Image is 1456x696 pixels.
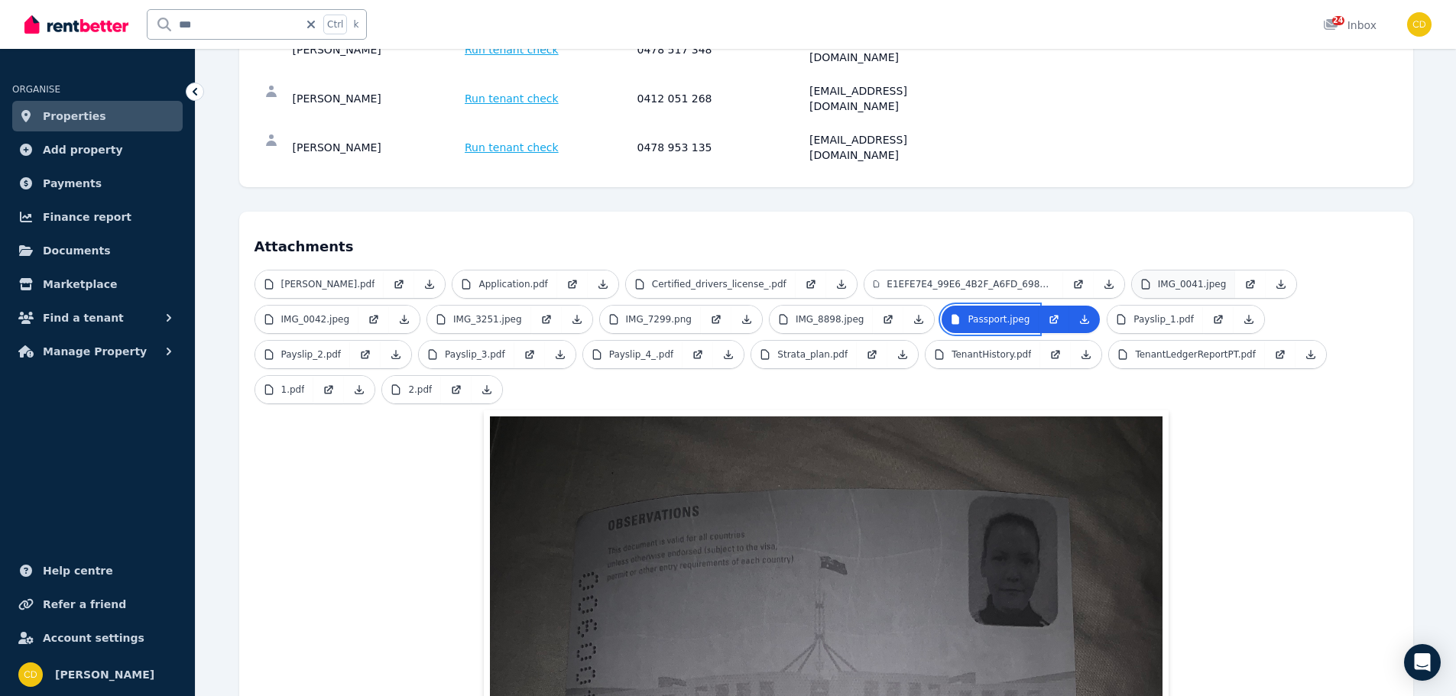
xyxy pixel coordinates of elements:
[384,270,414,298] a: Open in new Tab
[1039,306,1069,333] a: Open in new Tab
[770,306,874,333] a: IMG_8898.jpeg
[445,348,505,361] p: Payslip_3.pdf
[18,662,43,687] img: Chris Dimitropoulos
[588,270,618,298] a: Download Attachment
[809,34,978,65] div: [EMAIL_ADDRESS][DOMAIN_NAME]
[255,270,384,298] a: [PERSON_NAME].pdf
[12,555,183,586] a: Help centre
[903,306,934,333] a: Download Attachment
[1235,270,1266,298] a: Open in new Tab
[478,278,547,290] p: Application.pdf
[43,174,102,193] span: Payments
[43,208,131,226] span: Finance report
[12,101,183,131] a: Properties
[419,341,514,368] a: Payslip_3.pdf
[465,140,559,155] span: Run tenant check
[809,132,978,163] div: [EMAIL_ADDRESS][DOMAIN_NAME]
[353,18,358,31] span: k
[12,202,183,232] a: Finance report
[942,306,1039,333] a: Passport.jpeg
[389,306,420,333] a: Download Attachment
[1158,278,1227,290] p: IMG_0041.jpeg
[952,348,1031,361] p: TenantHistory.pdf
[427,306,531,333] a: IMG_3251.jpeg
[12,269,183,299] a: Marketplace
[43,342,147,361] span: Manage Property
[293,34,461,65] div: [PERSON_NAME]
[43,562,113,580] span: Help centre
[281,384,305,396] p: 1.pdf
[12,336,183,367] button: Manage Property
[1071,341,1101,368] a: Download Attachment
[796,313,864,325] p: IMG_8898.jpeg
[293,83,461,114] div: [PERSON_NAME]
[43,309,124,327] span: Find a tenant
[873,306,903,333] a: Open in new Tab
[1295,341,1326,368] a: Download Attachment
[472,376,502,403] a: Download Attachment
[557,270,588,298] a: Open in new Tab
[12,168,183,199] a: Payments
[1407,12,1432,37] img: Chris Dimitropoulos
[1133,313,1194,325] p: Payslip_1.pdf
[609,348,674,361] p: Payslip_4_.pdf
[1234,306,1264,333] a: Download Attachment
[796,270,826,298] a: Open in new Tab
[452,270,556,298] a: Application.pdf
[465,42,559,57] span: Run tenant check
[381,341,411,368] a: Download Attachment
[1135,348,1256,361] p: TenantLedgerReportPT.pdf
[926,341,1040,368] a: TenantHistory.pdf
[12,303,183,333] button: Find a tenant
[408,384,432,396] p: 2.pdf
[887,341,918,368] a: Download Attachment
[701,306,731,333] a: Open in new Tab
[637,34,806,65] div: 0478 517 348
[350,341,381,368] a: Open in new Tab
[255,341,351,368] a: Payslip_2.pdf
[453,313,522,325] p: IMG_3251.jpeg
[12,134,183,165] a: Add property
[887,278,1053,290] p: E1EFE7E4_99E6_4B2F_A6FD_6983CDC160BB.jpeg
[43,275,117,293] span: Marketplace
[293,132,461,163] div: [PERSON_NAME]
[12,623,183,653] a: Account settings
[344,376,375,403] a: Download Attachment
[777,348,848,361] p: Strata_plan.pdf
[1266,270,1296,298] a: Download Attachment
[358,306,389,333] a: Open in new Tab
[382,376,441,403] a: 2.pdf
[751,341,857,368] a: Strata_plan.pdf
[531,306,562,333] a: Open in new Tab
[255,227,1398,257] h4: Attachments
[43,629,144,647] span: Account settings
[281,313,350,325] p: IMG_0042.jpeg
[255,306,359,333] a: IMG_0042.jpeg
[857,341,887,368] a: Open in new Tab
[441,376,472,403] a: Open in new Tab
[255,376,314,403] a: 1.pdf
[281,348,342,361] p: Payslip_2.pdf
[12,84,60,95] span: ORGANISE
[55,665,154,684] span: [PERSON_NAME]
[1040,341,1071,368] a: Open in new Tab
[637,132,806,163] div: 0478 953 135
[43,107,106,125] span: Properties
[12,235,183,266] a: Documents
[809,83,978,114] div: [EMAIL_ADDRESS][DOMAIN_NAME]
[1323,18,1377,33] div: Inbox
[683,341,713,368] a: Open in new Tab
[652,278,786,290] p: Certified_drivers_license_.pdf
[465,91,559,106] span: Run tenant check
[1107,306,1203,333] a: Payslip_1.pdf
[323,15,347,34] span: Ctrl
[1063,270,1094,298] a: Open in new Tab
[43,241,111,260] span: Documents
[864,270,1063,298] a: E1EFE7E4_99E6_4B2F_A6FD_6983CDC160BB.jpeg
[1109,341,1265,368] a: TenantLedgerReportPT.pdf
[1265,341,1295,368] a: Open in new Tab
[24,13,128,36] img: RentBetter
[281,278,375,290] p: [PERSON_NAME].pdf
[414,270,445,298] a: Download Attachment
[1404,644,1441,681] div: Open Intercom Messenger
